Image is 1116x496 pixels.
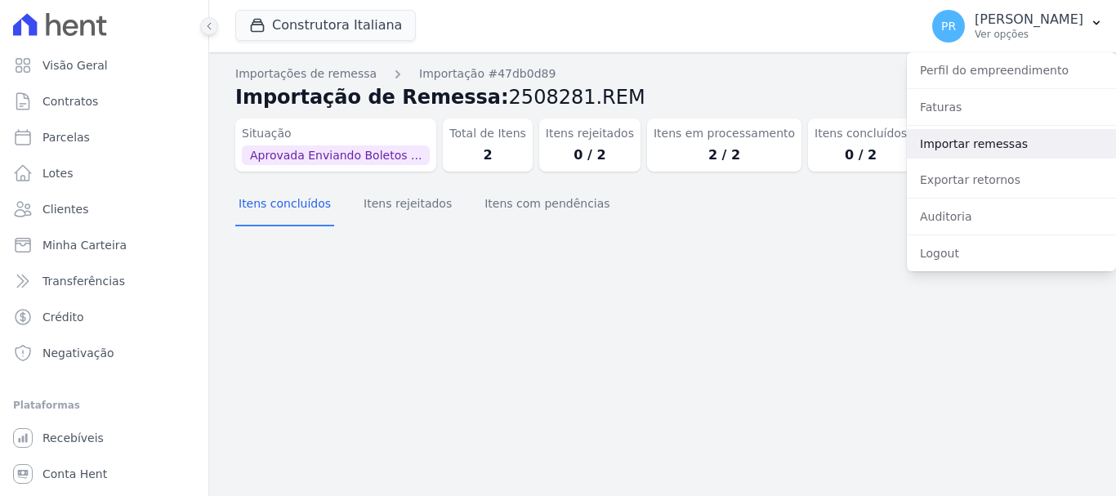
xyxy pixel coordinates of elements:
button: Itens com pendências [481,184,613,226]
a: Conta Hent [7,458,202,490]
button: Itens concluídos [235,184,334,226]
a: Logout [907,239,1116,268]
span: PR [941,20,956,32]
a: Clientes [7,193,202,226]
span: Clientes [42,201,88,217]
span: Crédito [42,309,84,325]
div: Plataformas [13,395,195,415]
dt: Total de Itens [449,125,526,142]
button: Itens rejeitados [360,184,455,226]
span: 2508281.REM [509,86,645,109]
dt: Itens em processamento [654,125,795,142]
a: Faturas [907,92,1116,122]
dd: 0 / 2 [815,145,907,165]
a: Importar remessas [907,129,1116,159]
p: [PERSON_NAME] [975,11,1083,28]
p: Ver opções [975,28,1083,41]
a: Minha Carteira [7,229,202,261]
span: Aprovada Enviando Boletos ... [242,145,430,165]
a: Negativação [7,337,202,369]
span: Recebíveis [42,430,104,446]
a: Contratos [7,85,202,118]
nav: Breadcrumb [235,65,1090,83]
a: Visão Geral [7,49,202,82]
a: Crédito [7,301,202,333]
a: Parcelas [7,121,202,154]
span: Visão Geral [42,57,108,74]
dt: Itens concluídos [815,125,907,142]
a: Importação #47db0d89 [419,65,556,83]
dt: Situação [242,125,430,142]
span: Lotes [42,165,74,181]
span: Transferências [42,273,125,289]
h2: Importação de Remessa: [235,83,1090,112]
dd: 0 / 2 [546,145,634,165]
dt: Itens rejeitados [546,125,634,142]
button: PR [PERSON_NAME] Ver opções [919,3,1116,49]
a: Lotes [7,157,202,190]
a: Recebíveis [7,422,202,454]
span: Minha Carteira [42,237,127,253]
a: Perfil do empreendimento [907,56,1116,85]
a: Exportar retornos [907,165,1116,194]
a: Importações de remessa [235,65,377,83]
a: Transferências [7,265,202,297]
dd: 2 [449,145,526,165]
a: Auditoria [907,202,1116,231]
span: Parcelas [42,129,90,145]
span: Negativação [42,345,114,361]
span: Conta Hent [42,466,107,482]
dd: 2 / 2 [654,145,795,165]
span: Contratos [42,93,98,109]
button: Construtora Italiana [235,10,416,41]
